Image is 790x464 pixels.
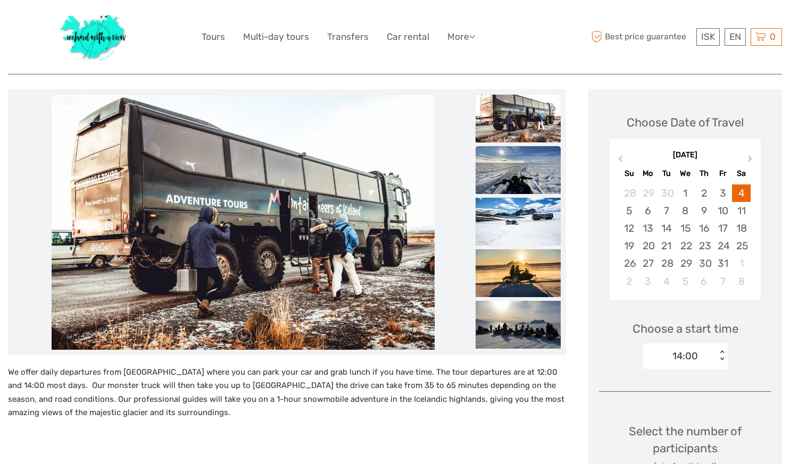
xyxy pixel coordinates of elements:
[695,184,713,202] div: Choose Thursday, October 2nd, 2025
[15,19,120,27] p: We're away right now. Please check back later!
[620,166,638,181] div: Su
[657,202,676,220] div: Choose Tuesday, October 7th, 2025
[638,184,657,202] div: Choose Monday, September 29th, 2025
[725,28,746,46] div: EN
[713,184,732,202] div: Choose Friday, October 3rd, 2025
[638,220,657,237] div: Choose Monday, October 13th, 2025
[638,166,657,181] div: Mo
[476,146,561,194] img: f459ce2f2d324778b513110cbcf2ad39_slider_thumbnail.jpg
[627,114,744,131] div: Choose Date of Travel
[732,166,751,181] div: Sa
[52,95,435,350] img: 3ce4cd7f5eb94b54826e7781d29ded75_main_slider.jpeg
[611,153,628,170] button: Previous Month
[676,237,695,255] div: Choose Wednesday, October 22nd, 2025
[768,31,777,42] span: 0
[638,202,657,220] div: Choose Monday, October 6th, 2025
[202,29,225,45] a: Tours
[732,273,751,290] div: Choose Saturday, November 8th, 2025
[695,166,713,181] div: Th
[732,255,751,272] div: Choose Saturday, November 1st, 2025
[613,184,758,290] div: month 2025-10
[620,237,638,255] div: Choose Sunday, October 19th, 2025
[620,273,638,290] div: Choose Sunday, November 2nd, 2025
[676,184,695,202] div: Choose Wednesday, October 1st, 2025
[638,237,657,255] div: Choose Monday, October 20th, 2025
[713,166,732,181] div: Fr
[638,255,657,272] div: Choose Monday, October 27th, 2025
[657,166,676,181] div: Tu
[476,95,561,142] img: 3ce4cd7f5eb94b54826e7781d29ded75_slider_thumbnail.jpeg
[633,320,738,337] span: Choose a start time
[8,366,566,420] p: We offer daily departures from [GEOGRAPHIC_DATA] where you can park your car and grab lunch if yo...
[476,198,561,246] img: 00275727ef37440f947503cdf01fd311_slider_thumbnail.jpeg
[732,220,751,237] div: Choose Saturday, October 18th, 2025
[588,28,694,46] span: Best price guarantee
[676,166,695,181] div: We
[695,273,713,290] div: Choose Thursday, November 6th, 2025
[387,29,429,45] a: Car rental
[610,150,761,161] div: [DATE]
[732,237,751,255] div: Choose Saturday, October 25th, 2025
[55,8,132,66] img: 1077-ca632067-b948-436b-9c7a-efe9894e108b_logo_big.jpg
[447,29,475,45] a: More
[638,273,657,290] div: Choose Monday, November 3rd, 2025
[476,249,561,297] img: 37538ee6f89a47639467a378e30162d7_slider_thumbnail.jpeg
[657,220,676,237] div: Choose Tuesday, October 14th, 2025
[695,255,713,272] div: Choose Thursday, October 30th, 2025
[657,184,676,202] div: Choose Tuesday, September 30th, 2025
[713,220,732,237] div: Choose Friday, October 17th, 2025
[476,301,561,349] img: ad198f935f404da486997d1a0a1435e5_slider_thumbnail.jpeg
[718,350,727,361] div: < >
[713,237,732,255] div: Choose Friday, October 24th, 2025
[657,255,676,272] div: Choose Tuesday, October 28th, 2025
[713,273,732,290] div: Choose Friday, November 7th, 2025
[695,237,713,255] div: Choose Thursday, October 23rd, 2025
[695,202,713,220] div: Choose Thursday, October 9th, 2025
[743,153,760,170] button: Next Month
[657,273,676,290] div: Choose Tuesday, November 4th, 2025
[676,202,695,220] div: Choose Wednesday, October 8th, 2025
[695,220,713,237] div: Choose Thursday, October 16th, 2025
[620,220,638,237] div: Choose Sunday, October 12th, 2025
[672,349,698,363] div: 14:00
[620,202,638,220] div: Choose Sunday, October 5th, 2025
[657,237,676,255] div: Choose Tuesday, October 21st, 2025
[713,255,732,272] div: Choose Friday, October 31st, 2025
[713,202,732,220] div: Choose Friday, October 10th, 2025
[676,220,695,237] div: Choose Wednesday, October 15th, 2025
[620,255,638,272] div: Choose Sunday, October 26th, 2025
[676,273,695,290] div: Choose Wednesday, November 5th, 2025
[701,31,715,42] span: ISK
[122,16,135,29] button: Open LiveChat chat widget
[243,29,309,45] a: Multi-day tours
[327,29,369,45] a: Transfers
[732,202,751,220] div: Choose Saturday, October 11th, 2025
[732,184,751,202] div: Choose Saturday, October 4th, 2025
[620,184,638,202] div: Choose Sunday, September 28th, 2025
[676,255,695,272] div: Choose Wednesday, October 29th, 2025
